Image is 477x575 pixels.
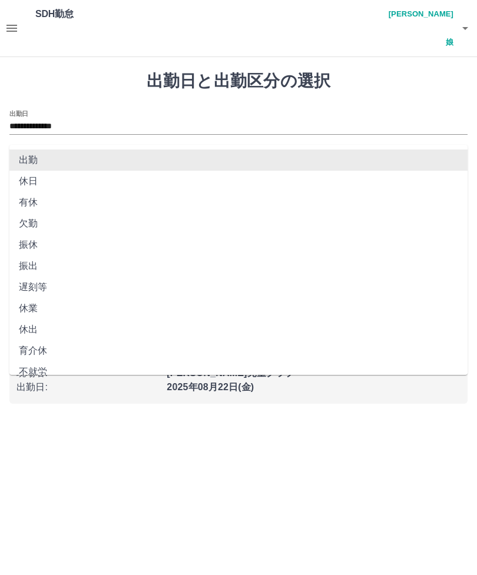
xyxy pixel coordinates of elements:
li: 振出 [9,255,468,277]
li: 欠勤 [9,213,468,234]
b: 2025年08月22日(金) [167,382,254,392]
p: 出勤日 : [16,380,160,394]
h1: 出勤日と出勤区分の選択 [9,71,468,91]
label: 出勤日 [9,109,28,118]
li: 振休 [9,234,468,255]
li: 不就労 [9,361,468,383]
li: 有休 [9,192,468,213]
li: 出勤 [9,149,468,171]
li: 休業 [9,298,468,319]
li: 休出 [9,319,468,340]
li: 育介休 [9,340,468,361]
li: 休日 [9,171,468,192]
li: 遅刻等 [9,277,468,298]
